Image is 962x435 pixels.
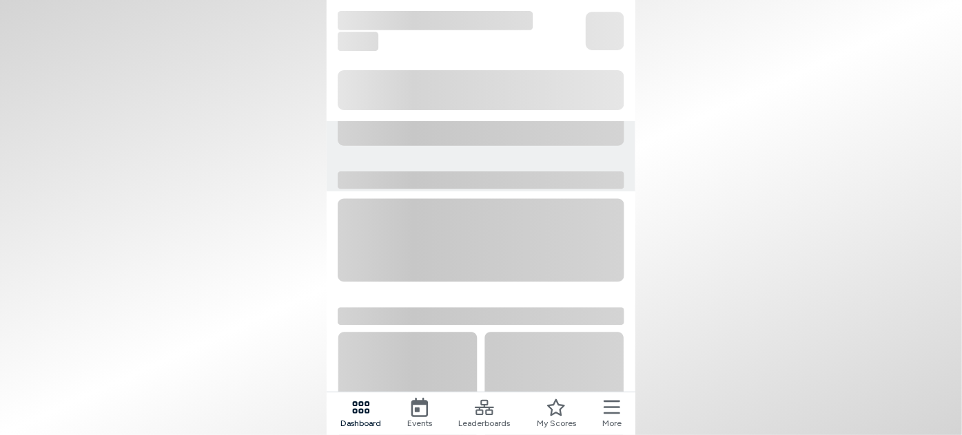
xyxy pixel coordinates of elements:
span: Leaderboards [459,417,511,429]
span: My Scores [537,417,576,429]
a: Leaderboards [459,398,511,429]
a: Dashboard [340,398,381,429]
span: More [602,417,622,429]
a: My Scores [537,398,576,429]
a: Events [407,398,432,429]
span: Dashboard [340,417,381,429]
button: More [602,398,622,429]
span: Events [407,417,432,429]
